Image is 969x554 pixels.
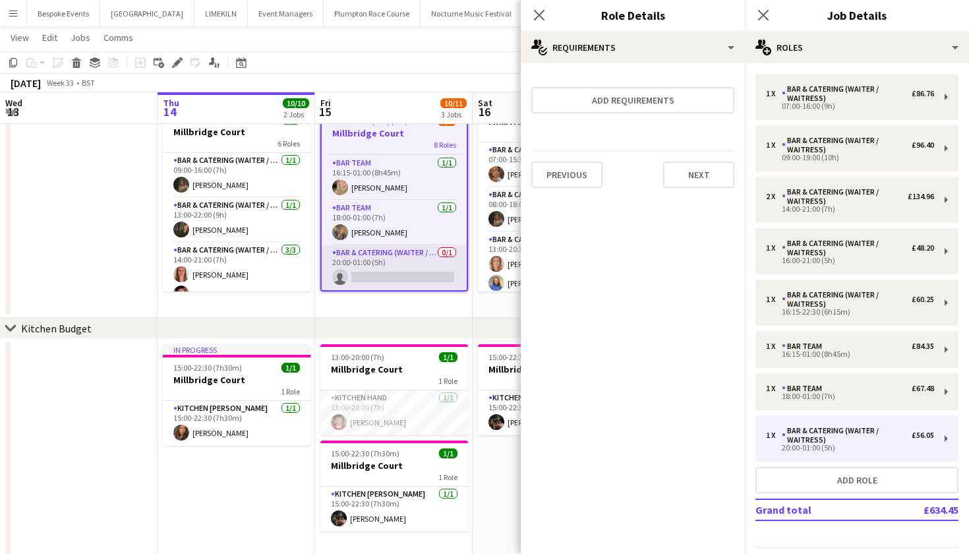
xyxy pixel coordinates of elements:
[782,342,827,351] div: Bar Team
[21,322,92,335] div: Kitchen Budget
[283,109,308,119] div: 2 Jobs
[163,401,310,446] app-card-role: Kitchen [PERSON_NAME]1/115:00-22:30 (7h30m)[PERSON_NAME]
[782,239,912,257] div: Bar & Catering (Waiter / waitress)
[782,384,827,393] div: Bar Team
[478,97,492,109] span: Sat
[766,295,782,304] div: 1 x
[766,103,934,109] div: 07:00-16:00 (9h)
[912,431,934,440] div: £56.05
[766,243,782,253] div: 1 x
[521,32,745,63] div: Requirements
[521,7,745,24] h3: Role Details
[434,140,456,150] span: 8 Roles
[441,109,466,119] div: 3 Jobs
[478,344,626,435] app-job-card: 15:00-22:30 (7h30m)1/1Millbridge Court1 RoleKitchen [PERSON_NAME]1/115:00-22:30 (7h30m)[PERSON_NAME]
[71,32,90,44] span: Jobs
[912,342,934,351] div: £84.35
[322,200,467,245] app-card-role: Bar Team1/118:00-01:00 (7h)[PERSON_NAME]
[324,1,421,26] button: Plumpton Race Course
[173,363,242,373] span: 15:00-22:30 (7h30m)
[766,309,934,315] div: 16:15-22:30 (6h15m)
[320,363,468,375] h3: Millbridge Court
[663,162,734,188] button: Next
[320,344,468,435] app-job-card: 13:00-20:00 (7h)1/1Millbridge Court1 RoleKitchen Hand1/113:00-20:00 (7h)[PERSON_NAME]
[755,467,958,493] button: Add role
[331,448,399,458] span: 15:00-22:30 (7h30m)
[478,187,626,232] app-card-role: Bar & Catering (Waiter / waitress)1/108:00-18:00 (10h)[PERSON_NAME]
[439,352,457,362] span: 1/1
[766,140,782,150] div: 1 x
[478,96,626,292] app-job-card: 07:00-01:00 (18h) (Sun)8/8Millbridge Court7 RolesBar & Catering (Waiter / waitress)1/107:00-15:30...
[163,243,310,326] app-card-role: Bar & Catering (Waiter / waitress)3/314:00-21:00 (7h)[PERSON_NAME][PERSON_NAME]
[322,127,467,139] h3: Millbridge Court
[488,352,557,362] span: 15:00-22:30 (7h30m)
[163,344,310,446] app-job-card: In progress15:00-22:30 (7h30m)1/1Millbridge Court1 RoleKitchen [PERSON_NAME]1/115:00-22:30 (7h30m...
[331,352,384,362] span: 13:00-20:00 (7h)
[100,1,194,26] button: [GEOGRAPHIC_DATA]
[438,376,457,386] span: 1 Role
[163,97,179,109] span: Thu
[320,441,468,532] app-job-card: 15:00-22:30 (7h30m)1/1Millbridge Court1 RoleKitchen [PERSON_NAME]1/115:00-22:30 (7h30m)[PERSON_NAME]
[320,487,468,532] app-card-role: Kitchen [PERSON_NAME]1/115:00-22:30 (7h30m)[PERSON_NAME]
[782,290,912,309] div: Bar & Catering (Waiter / waitress)
[912,140,934,150] div: £96.40
[912,295,934,304] div: £60.25
[3,104,22,119] span: 13
[322,245,467,290] app-card-role: Bar & Catering (Waiter / waitress)0/120:00-01:00 (5h)
[281,386,300,396] span: 1 Role
[163,374,310,386] h3: Millbridge Court
[320,96,468,292] app-job-card: Updated07:00-01:00 (18h) (Sat)8/9Millbridge Court8 Roles[PERSON_NAME]Bar & Catering (Waiter / wai...
[27,1,100,26] button: Bespoke Events
[766,445,934,451] div: 20:00-01:00 (5h)
[478,232,626,296] app-card-role: Bar & Catering (Waiter / waitress)2/213:00-20:30 (7h30m)[PERSON_NAME][PERSON_NAME]
[755,499,880,520] td: Grand total
[65,29,96,46] a: Jobs
[766,257,934,264] div: 16:00-21:00 (5h)
[912,89,934,98] div: £86.76
[37,29,63,46] a: Edit
[11,32,29,44] span: View
[281,363,300,373] span: 1/1
[320,460,468,472] h3: Millbridge Court
[163,198,310,243] app-card-role: Bar & Catering (Waiter / waitress)1/113:00-22:00 (9h)[PERSON_NAME]
[766,192,782,201] div: 2 x
[103,32,133,44] span: Comms
[163,153,310,198] app-card-role: Bar & Catering (Waiter / waitress)1/109:00-16:00 (7h)[PERSON_NAME]
[421,1,523,26] button: Nocturne Music Festival
[478,363,626,375] h3: Millbridge Court
[478,142,626,187] app-card-role: Bar & Catering (Waiter / waitress)1/107:00-15:30 (8h30m)[PERSON_NAME]
[912,384,934,393] div: £67.48
[782,426,912,445] div: Bar & Catering (Waiter / waitress)
[320,97,331,109] span: Fri
[766,431,782,440] div: 1 x
[161,104,179,119] span: 14
[11,77,41,90] div: [DATE]
[82,78,95,88] div: BST
[283,98,309,108] span: 10/10
[476,104,492,119] span: 16
[912,243,934,253] div: £48.20
[440,98,467,108] span: 10/11
[531,162,602,188] button: Previous
[248,1,324,26] button: Event Managers
[782,187,908,206] div: Bar & Catering (Waiter / waitress)
[320,390,468,435] app-card-role: Kitchen Hand1/113:00-20:00 (7h)[PERSON_NAME]
[438,472,457,482] span: 1 Role
[908,192,934,201] div: £134.96
[163,344,310,355] div: In progress
[766,154,934,161] div: 09:00-19:00 (10h)
[745,7,969,24] h3: Job Details
[322,156,467,200] app-card-role: Bar Team1/116:15-01:00 (8h45m)[PERSON_NAME]
[766,206,934,212] div: 14:00-21:00 (7h)
[766,384,782,393] div: 1 x
[44,78,76,88] span: Week 33
[163,96,310,292] app-job-card: In progress09:00-01:00 (16h) (Fri)9/9Millbridge Court6 RolesBar & Catering (Waiter / waitress)1/1...
[766,393,934,400] div: 18:00-01:00 (7h)
[766,89,782,98] div: 1 x
[531,87,734,113] button: Add requirements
